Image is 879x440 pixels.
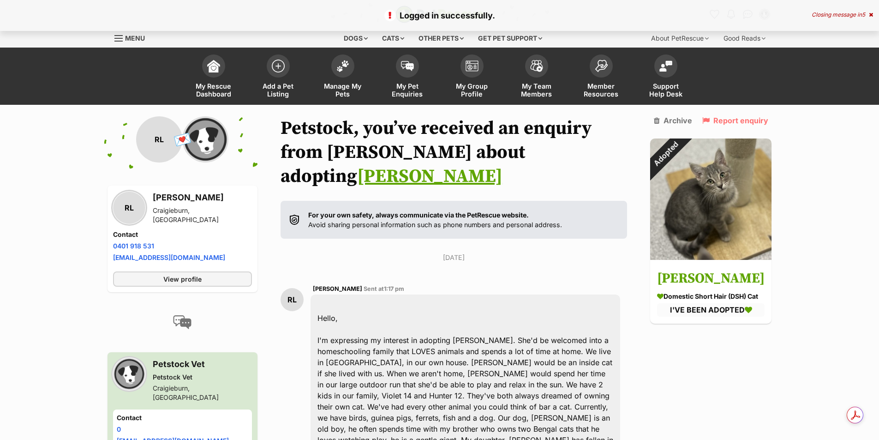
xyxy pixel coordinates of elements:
a: [PERSON_NAME] [357,165,502,188]
span: Add a Pet Listing [257,82,299,98]
a: Menu [114,29,151,46]
div: Craigieburn, [GEOGRAPHIC_DATA] [153,384,252,402]
a: My Group Profile [440,50,504,105]
span: My Group Profile [451,82,493,98]
strong: For your own safety, always communicate via the PetRescue website. [308,211,529,219]
div: About PetRescue [645,29,715,48]
div: Craigieburn, [GEOGRAPHIC_DATA] [153,206,252,224]
img: manage-my-pets-icon-02211641906a0b7f246fdf0571729dbe1e7629f14944591b6c1af311fb30b64b.svg [336,60,349,72]
img: Petstock Vet profile pic [182,116,228,163]
p: Logged in successfully. [9,9,870,22]
div: I'VE BEEN ADOPTED [657,304,765,317]
div: Closing message in [812,12,873,18]
div: RL [281,288,304,311]
div: RL [113,192,145,224]
div: Good Reads [717,29,772,48]
a: My Pet Enquiries [375,50,440,105]
span: My Team Members [516,82,557,98]
h3: [PERSON_NAME] [657,269,765,289]
a: Manage My Pets [311,50,375,105]
h4: Contact [113,230,252,239]
a: Support Help Desk [634,50,698,105]
img: conversation-icon-4a6f8262b818ee0b60e3300018af0b2d0b884aa5de6e9bcb8d3d4eeb1a70a7c4.svg [173,315,191,329]
span: Manage My Pets [322,82,364,98]
div: Domestic Short Hair (DSH) Cat [657,292,765,301]
p: [DATE] [281,253,627,262]
h3: Petstock Vet [153,358,252,371]
a: My Rescue Dashboard [181,50,246,105]
a: Report enquiry [702,116,768,125]
span: Sent at [364,285,404,292]
img: pet-enquiries-icon-7e3ad2cf08bfb03b45e93fb7055b45f3efa6380592205ae92323e6603595dc1f.svg [401,61,414,71]
img: group-profile-icon-3fa3cf56718a62981997c0bc7e787c4b2cf8bcc04b72c1350f741eb67cf2f40e.svg [466,60,478,72]
img: team-members-icon-5396bd8760b3fe7c0b43da4ab00e1e3bb1a5d9ba89233759b79545d2d3fc5d0d.svg [530,60,543,72]
a: My Team Members [504,50,569,105]
a: 0 [117,425,121,433]
div: Other pets [412,29,470,48]
h1: Petstock, you’ve received an enquiry from [PERSON_NAME] about adopting [281,116,627,188]
div: Adopted [638,127,693,181]
a: Member Resources [569,50,634,105]
span: My Rescue Dashboard [193,82,234,98]
img: dashboard-icon-eb2f2d2d3e046f16d808141f083e7271f6b2e854fb5c12c21221c1fb7104beca.svg [207,60,220,72]
span: [PERSON_NAME] [313,285,362,292]
p: Avoid sharing personal information such as phone numbers and personal address. [308,210,562,230]
span: 1:17 pm [384,285,404,292]
span: Member Resources [580,82,622,98]
h4: Contact [117,413,249,422]
span: My Pet Enquiries [387,82,428,98]
img: Ariel [650,139,771,260]
div: Petstock Vet [153,373,252,382]
span: View profile [163,274,202,284]
div: RL [136,116,182,163]
div: Get pet support [472,29,549,48]
span: Support Help Desk [645,82,687,98]
span: 5 [862,11,865,18]
div: Cats [376,29,411,48]
a: View profile [113,271,252,287]
a: [EMAIL_ADDRESS][DOMAIN_NAME] [113,253,225,261]
img: add-pet-listing-icon-0afa8454b4691262ce3f59096e99ab1cd57d4a30225e0717b998d2c9b9846f56.svg [272,60,285,72]
img: help-desk-icon-fdf02630f3aa405de69fd3d07c3f3aa587a6932b1a1747fa1d2bba05be0121f9.svg [659,60,672,72]
a: Add a Pet Listing [246,50,311,105]
a: Adopted [650,253,771,262]
a: Archive [654,116,692,125]
span: 💌 [172,130,193,150]
img: member-resources-icon-8e73f808a243e03378d46382f2149f9095a855e16c252ad45f914b54edf8863c.svg [595,60,608,72]
img: Petstock Vet profile pic [113,358,145,390]
a: [PERSON_NAME] Domestic Short Hair (DSH) Cat I'VE BEEN ADOPTED [650,262,771,324]
h3: [PERSON_NAME] [153,191,252,204]
span: Menu [125,34,145,42]
a: 0401 918 531 [113,242,154,250]
div: Dogs [337,29,374,48]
